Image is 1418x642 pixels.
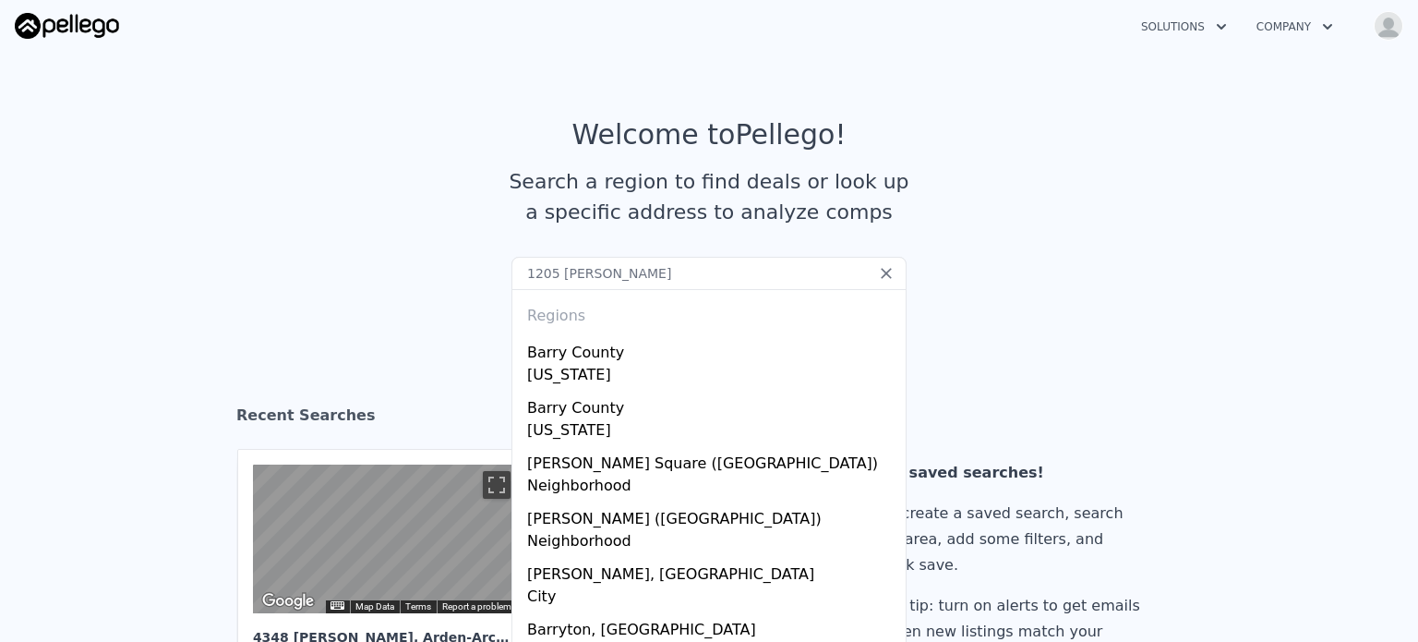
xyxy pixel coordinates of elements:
div: Neighborhood [527,475,898,501]
div: Barryton, [GEOGRAPHIC_DATA] [527,612,898,641]
div: Neighborhood [527,530,898,556]
img: Google [258,589,318,613]
button: Toggle fullscreen view [483,471,511,499]
input: Search an address or region... [511,257,907,290]
div: City [527,586,898,612]
div: [PERSON_NAME], [GEOGRAPHIC_DATA] [527,556,898,586]
button: Map Data [355,600,394,613]
button: Company [1242,10,1348,43]
div: [US_STATE] [527,364,898,390]
div: No saved searches! [882,460,1148,486]
a: Terms [405,601,431,612]
div: [PERSON_NAME] Square ([GEOGRAPHIC_DATA]) [527,445,898,475]
button: Keyboard shortcuts [330,601,343,610]
img: avatar [1374,11,1403,41]
div: Welcome to Pellego ! [572,118,847,151]
div: Barry County [527,334,898,364]
div: Map [253,465,517,613]
img: Pellego [15,13,119,39]
div: Barry County [527,390,898,419]
div: Regions [520,290,898,334]
button: Solutions [1126,10,1242,43]
div: [PERSON_NAME] ([GEOGRAPHIC_DATA]) [527,501,898,530]
div: Search a region to find deals or look up a specific address to analyze comps [502,166,916,227]
div: To create a saved search, search an area, add some filters, and click save. [882,501,1148,578]
div: [US_STATE] [527,419,898,445]
a: Report a problem [442,601,511,612]
div: Street View [253,465,517,613]
div: Recent Searches [236,390,1182,449]
a: Open this area in Google Maps (opens a new window) [258,589,318,613]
